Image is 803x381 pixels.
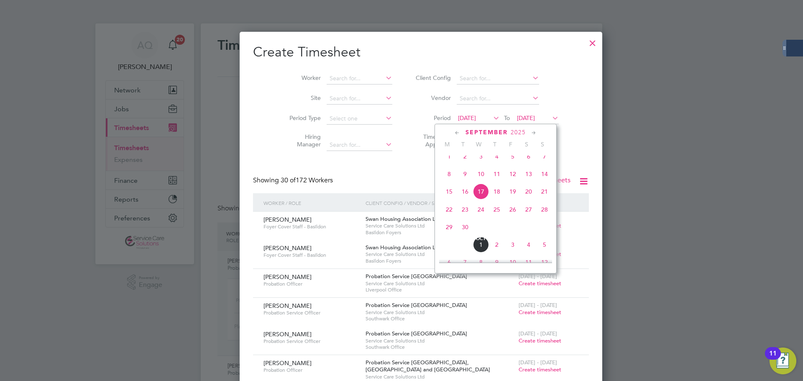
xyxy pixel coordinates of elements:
[537,166,552,182] span: 14
[505,237,521,253] span: 3
[505,254,521,270] span: 10
[413,94,451,102] label: Vendor
[366,359,490,373] span: Probation Service [GEOGRAPHIC_DATA], [GEOGRAPHIC_DATA] and [GEOGRAPHIC_DATA]
[413,74,451,82] label: Client Config
[487,141,503,148] span: T
[521,237,537,253] span: 4
[519,309,561,316] span: Create timesheet
[263,359,312,367] span: [PERSON_NAME]
[519,359,557,366] span: [DATE] - [DATE]
[521,148,537,164] span: 6
[519,366,561,373] span: Create timesheet
[366,273,467,280] span: Probation Service [GEOGRAPHIC_DATA]
[521,166,537,182] span: 13
[770,348,796,374] button: Open Resource Center, 11 new notifications
[283,114,321,122] label: Period Type
[455,141,471,148] span: T
[281,176,333,184] span: 172 Workers
[519,280,561,287] span: Create timesheet
[366,215,451,222] span: Swan Housing Association Limited
[366,338,514,344] span: Service Care Solutions Ltd
[441,202,457,217] span: 22
[263,330,312,338] span: [PERSON_NAME]
[253,43,589,61] h2: Create Timesheet
[457,166,473,182] span: 9
[519,141,534,148] span: S
[263,216,312,223] span: [PERSON_NAME]
[366,302,467,309] span: Probation Service [GEOGRAPHIC_DATA]
[534,141,550,148] span: S
[283,94,321,102] label: Site
[366,280,514,287] span: Service Care Solutions Ltd
[263,309,359,316] span: Probation Service Officer
[501,113,512,123] span: To
[263,273,312,281] span: [PERSON_NAME]
[511,129,526,136] span: 2025
[441,184,457,199] span: 15
[263,302,312,309] span: [PERSON_NAME]
[473,184,489,199] span: 17
[457,219,473,235] span: 30
[519,330,557,337] span: [DATE] - [DATE]
[366,229,514,236] span: Basildon Foyers
[473,237,489,241] span: Oct
[366,258,514,264] span: Basildon Foyers
[363,193,517,212] div: Client Config / Vendor / Site
[283,133,321,148] label: Hiring Manager
[281,176,296,184] span: 30 of
[366,244,451,251] span: Swan Housing Association Limited
[473,237,489,253] span: 1
[366,373,514,380] span: Service Care Solutions Ltd
[489,202,505,217] span: 25
[489,184,505,199] span: 18
[519,302,557,309] span: [DATE] - [DATE]
[263,252,359,258] span: Foyer Cover Staff - Basildon
[517,114,535,122] span: [DATE]
[489,237,505,253] span: 2
[263,223,359,230] span: Foyer Cover Staff - Basildon
[327,113,392,125] input: Select one
[519,273,557,280] span: [DATE] - [DATE]
[489,166,505,182] span: 11
[441,254,457,270] span: 6
[327,139,392,151] input: Search for...
[457,93,539,105] input: Search for...
[473,166,489,182] span: 10
[366,309,514,316] span: Service Care Solutions Ltd
[263,367,359,373] span: Probation Officer
[521,202,537,217] span: 27
[521,184,537,199] span: 20
[366,222,514,229] span: Service Care Solutions Ltd
[366,286,514,293] span: Liverpool Office
[457,202,473,217] span: 23
[263,281,359,287] span: Probation Officer
[457,184,473,199] span: 16
[261,193,363,212] div: Worker / Role
[537,237,552,253] span: 5
[521,254,537,270] span: 11
[413,133,451,148] label: Timesheet Approver
[458,114,476,122] span: [DATE]
[537,254,552,270] span: 12
[263,338,359,345] span: Probation Service Officer
[441,166,457,182] span: 8
[413,114,451,122] label: Period
[505,166,521,182] span: 12
[366,315,514,322] span: Southwark Office
[503,141,519,148] span: F
[471,141,487,148] span: W
[537,148,552,164] span: 7
[253,176,335,185] div: Showing
[441,148,457,164] span: 1
[366,330,467,337] span: Probation Service [GEOGRAPHIC_DATA]
[489,254,505,270] span: 9
[473,254,489,270] span: 8
[473,202,489,217] span: 24
[465,129,508,136] span: September
[366,251,514,258] span: Service Care Solutions Ltd
[457,148,473,164] span: 2
[327,73,392,84] input: Search for...
[473,148,489,164] span: 3
[263,244,312,252] span: [PERSON_NAME]
[505,202,521,217] span: 26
